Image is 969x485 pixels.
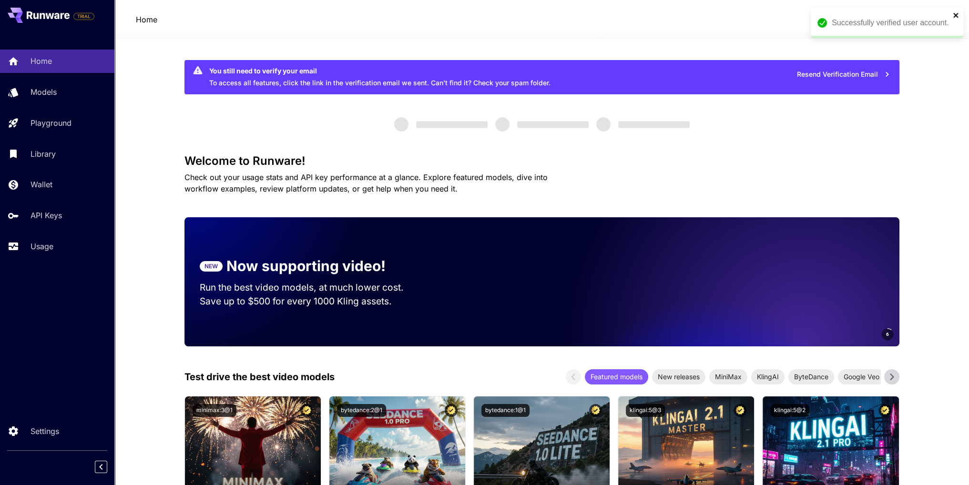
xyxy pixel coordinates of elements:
div: Collapse sidebar [102,458,114,475]
div: Successfully verified user account. [832,17,950,29]
button: klingai:5@2 [770,404,809,417]
span: Check out your usage stats and API key performance at a glance. Explore featured models, dive int... [184,172,548,193]
nav: breadcrumb [136,14,157,25]
p: Models [31,86,57,98]
button: Certified Model – Vetted for best performance and includes a commercial license. [734,404,746,417]
button: Resend Verification Email [792,65,896,84]
p: Library [31,148,56,160]
p: Now supporting video! [226,255,386,277]
p: NEW [204,262,218,271]
button: bytedance:1@1 [481,404,530,417]
div: Featured models [585,369,648,384]
button: minimax:3@1 [193,404,236,417]
button: klingai:5@3 [626,404,665,417]
button: Certified Model – Vetted for best performance and includes a commercial license. [445,404,458,417]
div: Google Veo [838,369,885,384]
p: Save up to $500 for every 1000 Kling assets. [200,294,422,308]
h3: Welcome to Runware! [184,154,899,168]
p: Wallet [31,179,52,190]
span: Add your payment card to enable full platform functionality. [73,10,94,22]
p: Run the best video models, at much lower cost. [200,281,422,294]
p: Settings [31,425,59,437]
button: Certified Model – Vetted for best performance and includes a commercial license. [589,404,602,417]
div: MiniMax [709,369,747,384]
div: New releases [652,369,705,384]
span: 6 [886,331,889,338]
span: Google Veo [838,372,885,382]
button: Certified Model – Vetted for best performance and includes a commercial license. [300,404,313,417]
div: KlingAI [751,369,785,384]
div: You still need to verify your email [209,66,551,76]
span: Featured models [585,372,648,382]
button: bytedance:2@1 [337,404,386,417]
div: To access all features, click the link in the verification email we sent. Can’t find it? Check yo... [209,63,551,91]
p: Playground [31,117,71,129]
p: Home [31,55,52,67]
span: TRIAL [74,13,94,20]
button: Collapse sidebar [95,461,107,473]
button: close [953,11,959,19]
span: ByteDance [788,372,834,382]
button: Certified Model – Vetted for best performance and includes a commercial license. [878,404,891,417]
a: Home [136,14,157,25]
span: KlingAI [751,372,785,382]
p: API Keys [31,210,62,221]
p: Usage [31,241,53,252]
div: ByteDance [788,369,834,384]
p: Test drive the best video models [184,370,335,384]
span: MiniMax [709,372,747,382]
span: New releases [652,372,705,382]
